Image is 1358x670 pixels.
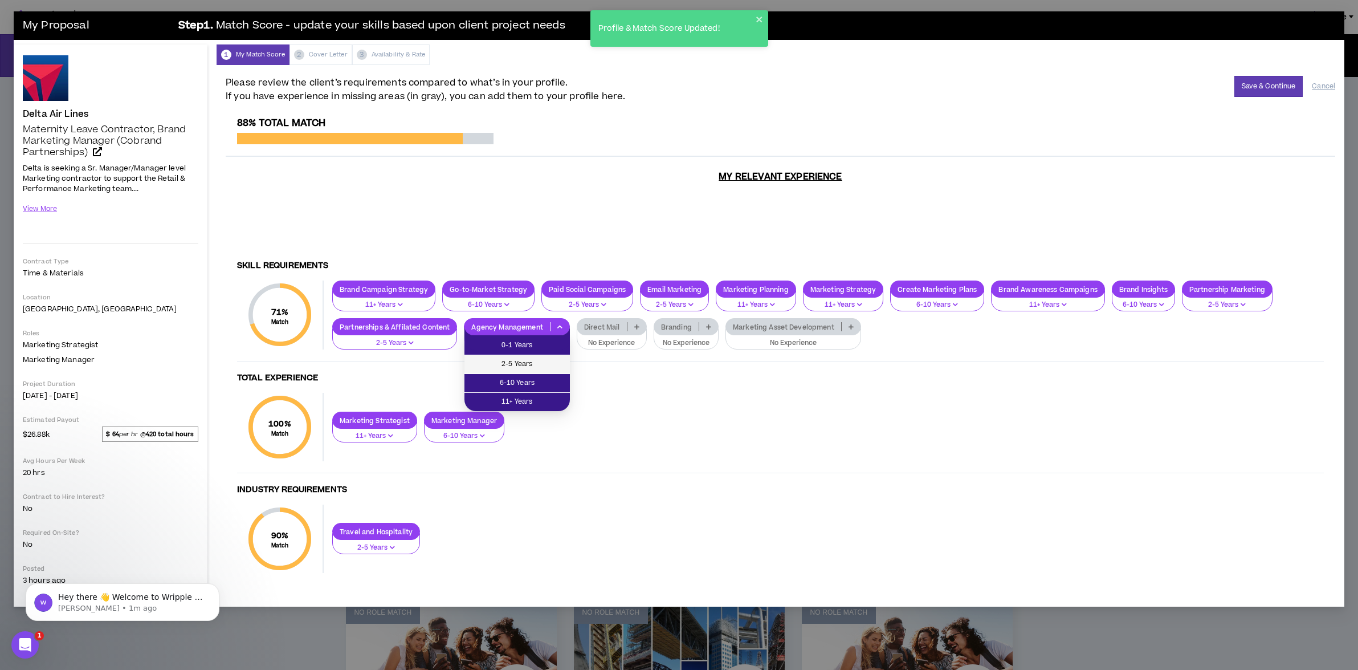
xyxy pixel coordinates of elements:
[23,109,88,119] h4: Delta Air Lines
[1182,285,1272,294] p: Partnership Marketing
[23,539,198,550] p: No
[756,15,764,24] button: close
[271,318,289,326] small: Match
[443,285,534,294] p: Go-to-Market Strategy
[333,527,419,536] p: Travel and Hospitality
[425,416,504,425] p: Marketing Manager
[23,493,198,501] p: Contract to Hire Interest?
[647,300,702,310] p: 2-5 Years
[23,529,198,537] p: Required On-Site?
[102,427,198,441] span: per hr @
[1234,76,1303,97] button: Save & Continue
[178,18,213,34] b: Step 1 .
[23,503,198,514] p: No
[1189,300,1265,310] p: 2-5 Years
[332,290,435,312] button: 11+ Years
[9,559,236,639] iframe: Intercom notifications message
[23,355,95,365] span: Marketing Manager
[23,199,57,219] button: View More
[216,18,565,34] span: Match Score - update your skills based upon client project needs
[641,285,708,294] p: Email Marketing
[23,124,198,158] a: Maternity Leave Contractor, Brand Marketing Manager (Cobrand Partnerships)
[340,300,428,310] p: 11+ Years
[332,421,417,443] button: 11+ Years
[221,50,231,60] span: 1
[23,380,198,388] p: Project Duration
[23,340,98,350] span: Marketing Strategist
[217,44,289,65] div: My Match Score
[226,76,625,103] span: Please review the client’s requirements compared to what’s in your profile. If you have experienc...
[340,543,413,553] p: 2-5 Years
[442,290,535,312] button: 6-10 Years
[725,328,861,350] button: No Experience
[268,430,291,438] small: Match
[237,116,325,130] span: 88% Total Match
[23,268,198,278] p: Time & Materials
[471,339,563,352] span: 0-1 Years
[332,328,457,350] button: 2-5 Years
[891,285,984,294] p: Create Marketing Plans
[450,300,527,310] p: 6-10 Years
[106,430,119,438] strong: $ 64
[23,468,198,478] p: 20 hrs
[431,431,497,441] p: 6-10 Years
[23,162,198,194] p: Delta is seeking a Sr. Manager/Manager level Marketing contractor to support the Retail & Perform...
[595,19,756,38] div: Profile & Match Score Updated!
[723,300,789,310] p: 11+ Years
[1112,285,1175,294] p: Brand Insights
[803,290,884,312] button: 11+ Years
[271,306,289,318] span: 71 %
[998,300,1098,310] p: 11+ Years
[332,533,420,555] button: 2-5 Years
[23,391,198,401] p: [DATE] - [DATE]
[23,457,198,465] p: Avg Hours Per Week
[640,290,709,312] button: 2-5 Years
[726,323,841,331] p: Marketing Asset Development
[35,631,44,640] span: 1
[577,328,647,350] button: No Experience
[333,416,417,425] p: Marketing Strategist
[333,323,456,331] p: Partnerships & Affilated Content
[271,530,289,542] span: 90 %
[890,290,984,312] button: 6-10 Years
[542,285,633,294] p: Paid Social Campaigns
[1112,290,1175,312] button: 6-10 Years
[237,485,1324,496] h4: Industry Requirements
[340,431,410,441] p: 11+ Years
[11,631,39,659] iframe: Intercom live chat
[237,261,1324,271] h4: Skill Requirements
[471,377,563,389] span: 6-10 Years
[992,285,1104,294] p: Brand Awareness Campaigns
[471,396,563,408] span: 11+ Years
[23,304,198,314] p: [GEOGRAPHIC_DATA], [GEOGRAPHIC_DATA]
[804,285,883,294] p: Marketing Strategy
[716,290,796,312] button: 11+ Years
[661,338,711,348] p: No Experience
[471,358,563,371] span: 2-5 Years
[23,257,198,266] p: Contract Type
[898,300,977,310] p: 6-10 Years
[23,329,198,338] p: Roles
[733,338,854,348] p: No Experience
[271,542,289,550] small: Match
[584,338,639,348] p: No Experience
[1182,290,1273,312] button: 2-5 Years
[549,300,626,310] p: 2-5 Years
[577,323,627,331] p: Direct Mail
[23,293,198,302] p: Location
[1312,76,1335,96] button: Cancel
[991,290,1105,312] button: 11+ Years
[333,285,435,294] p: Brand Campaign Strategy
[23,427,50,441] span: $26.88k
[146,430,194,438] strong: 420 total hours
[1119,300,1168,310] p: 6-10 Years
[810,300,876,310] p: 11+ Years
[654,323,699,331] p: Branding
[23,123,186,159] span: Maternity Leave Contractor, Brand Marketing Manager (Cobrand Partnerships)
[654,328,719,350] button: No Experience
[340,338,450,348] p: 2-5 Years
